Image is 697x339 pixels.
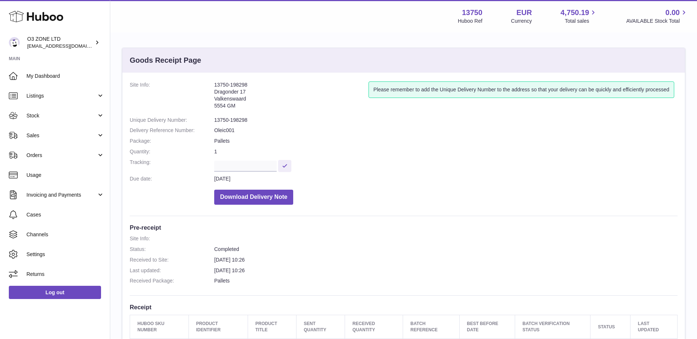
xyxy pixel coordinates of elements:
[130,246,214,253] dt: Status:
[27,43,108,49] span: [EMAIL_ADDRESS][DOMAIN_NAME]
[26,92,97,99] span: Listings
[130,81,214,113] dt: Site Info:
[130,175,214,182] dt: Due date:
[561,8,589,18] span: 4,750.19
[626,18,688,25] span: AVAILABLE Stock Total
[214,81,369,113] address: 13750-198298 Dragonder 17 Valkenswaard 5554 GM
[214,267,678,274] dd: [DATE] 10:26
[26,73,104,80] span: My Dashboard
[26,112,97,119] span: Stock
[626,8,688,25] a: 0.00 AVAILABLE Stock Total
[565,18,597,25] span: Total sales
[214,148,678,155] dd: 1
[214,175,678,182] dd: [DATE]
[26,192,97,198] span: Invoicing and Payments
[130,159,214,172] dt: Tracking:
[459,315,515,338] th: Best Before Date
[561,8,598,25] a: 4,750.19 Total sales
[458,18,482,25] div: Huboo Ref
[26,132,97,139] span: Sales
[214,117,678,124] dd: 13750-198298
[515,315,590,338] th: Batch Verification Status
[369,81,674,98] div: Please remember to add the Unique Delivery Number to the address so that your delivery can be qui...
[26,152,97,159] span: Orders
[26,211,104,218] span: Cases
[214,256,678,263] dd: [DATE] 10:26
[9,37,20,48] img: hello@o3zoneltd.co.uk
[130,55,201,65] h3: Goods Receipt Page
[130,148,214,155] dt: Quantity:
[130,235,214,242] dt: Site Info:
[403,315,460,338] th: Batch Reference
[130,277,214,284] dt: Received Package:
[516,8,532,18] strong: EUR
[214,277,678,284] dd: Pallets
[130,267,214,274] dt: Last updated:
[26,231,104,238] span: Channels
[26,172,104,179] span: Usage
[130,303,678,311] h3: Receipt
[27,36,93,50] div: O3 ZONE LTD
[130,315,189,338] th: Huboo SKU Number
[9,286,101,299] a: Log out
[188,315,248,338] th: Product Identifier
[214,138,678,145] dd: Pallets
[130,223,678,232] h3: Pre-receipt
[130,127,214,134] dt: Delivery Reference Number:
[130,117,214,124] dt: Unique Delivery Number:
[130,256,214,263] dt: Received to Site:
[214,246,678,253] dd: Completed
[26,251,104,258] span: Settings
[214,127,678,134] dd: Oleic001
[462,8,482,18] strong: 13750
[296,315,345,338] th: Sent Quantity
[130,138,214,145] dt: Package:
[630,315,678,338] th: Last updated
[214,190,293,205] button: Download Delivery Note
[26,271,104,278] span: Returns
[511,18,532,25] div: Currency
[248,315,296,338] th: Product title
[345,315,403,338] th: Received Quantity
[665,8,680,18] span: 0.00
[590,315,630,338] th: Status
